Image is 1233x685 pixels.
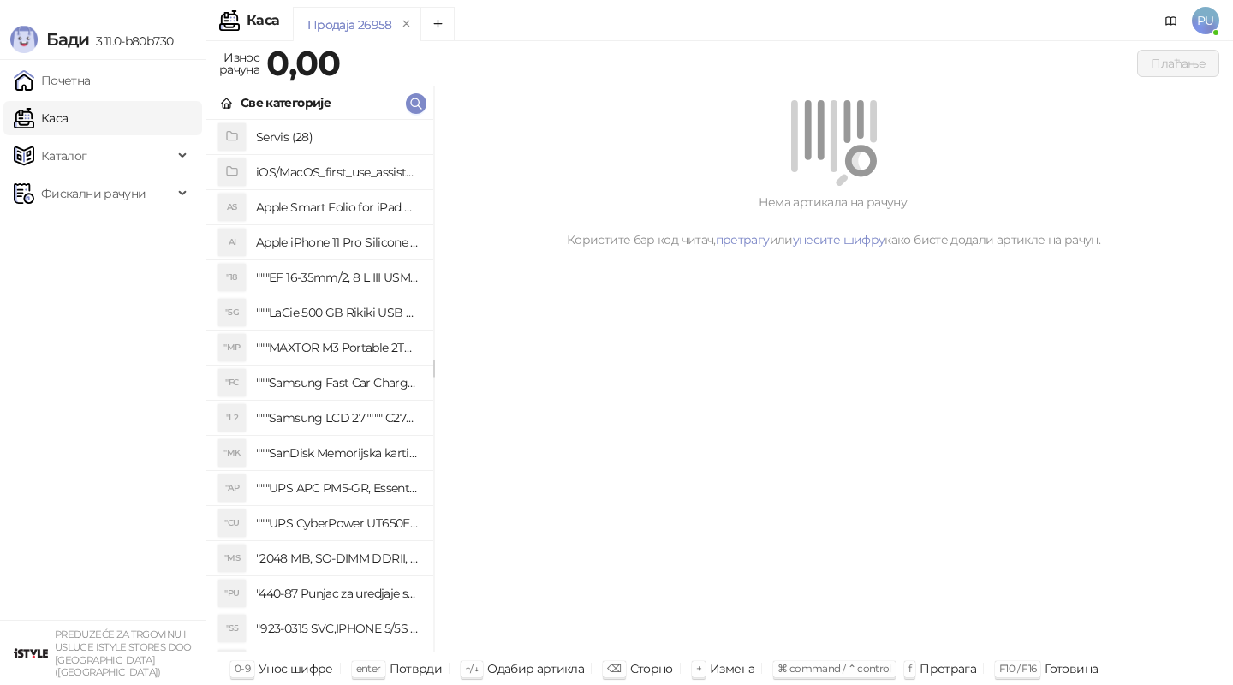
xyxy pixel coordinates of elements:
h4: """UPS APC PM5-GR, Essential Surge Arrest,5 utic_nica""" [256,474,420,502]
div: "SD [218,650,246,677]
span: Каталог [41,139,87,173]
small: PREDUZEĆE ZA TRGOVINU I USLUGE ISTYLE STORES DOO [GEOGRAPHIC_DATA] ([GEOGRAPHIC_DATA]) [55,628,192,678]
span: 0-9 [235,662,250,675]
strong: 0,00 [266,42,340,84]
div: Готовина [1045,658,1098,680]
div: AS [218,194,246,221]
a: унесите шифру [793,232,885,247]
div: "FC [218,369,246,396]
div: "MS [218,545,246,572]
div: "5G [218,299,246,326]
div: "MK [218,439,246,467]
span: Фискални рачуни [41,176,146,211]
div: "18 [218,264,246,291]
div: "CU [218,509,246,537]
h4: """Samsung Fast Car Charge Adapter, brzi auto punja_, boja crna""" [256,369,420,396]
h4: """Samsung LCD 27"""" C27F390FHUXEN""" [256,404,420,432]
h4: Apple Smart Folio for iPad mini (A17 Pro) - Sage [256,194,420,221]
div: "MP [218,334,246,361]
div: "AP [218,474,246,502]
span: + [696,662,701,675]
a: Почетна [14,63,91,98]
button: Плаћање [1137,50,1219,77]
h4: Apple iPhone 11 Pro Silicone Case - Black [256,229,420,256]
button: Add tab [420,7,455,41]
h4: """SanDisk Memorijska kartica 256GB microSDXC sa SD adapterom SDSQXA1-256G-GN6MA - Extreme PLUS, ... [256,439,420,467]
div: Продаја 26958 [307,15,392,34]
a: Каса [14,101,68,135]
a: Документација [1158,7,1185,34]
button: remove [396,17,418,32]
h4: Servis (28) [256,123,420,151]
div: Одабир артикла [487,658,584,680]
h4: "923-0315 SVC,IPHONE 5/5S BATTERY REMOVAL TRAY Držač za iPhone sa kojim se otvara display [256,615,420,642]
span: 3.11.0-b80b730 [89,33,173,49]
span: ⌘ command / ⌃ control [777,662,891,675]
img: 64x64-companyLogo-77b92cf4-9946-4f36-9751-bf7bb5fd2c7d.png [14,636,48,670]
div: "S5 [218,615,246,642]
h4: """EF 16-35mm/2, 8 L III USM""" [256,264,420,291]
div: Измена [710,658,754,680]
h4: """UPS CyberPower UT650EG, 650VA/360W , line-int., s_uko, desktop""" [256,509,420,537]
span: ⌫ [607,662,621,675]
a: претрагу [716,232,770,247]
div: Унос шифре [259,658,333,680]
span: F10 / F16 [999,662,1036,675]
div: grid [206,120,433,652]
div: Све категорије [241,93,331,112]
h4: """MAXTOR M3 Portable 2TB 2.5"""" crni eksterni hard disk HX-M201TCB/GM""" [256,334,420,361]
h4: """LaCie 500 GB Rikiki USB 3.0 / Ultra Compact & Resistant aluminum / USB 3.0 / 2.5""""""" [256,299,420,326]
div: "L2 [218,404,246,432]
span: enter [356,662,381,675]
span: PU [1192,7,1219,34]
span: Бади [46,29,89,50]
h4: iOS/MacOS_first_use_assistance (4) [256,158,420,186]
div: Сторно [630,658,673,680]
div: "PU [218,580,246,607]
h4: "440-87 Punjac za uredjaje sa micro USB portom 4/1, Stand." [256,580,420,607]
div: Претрага [920,658,976,680]
div: Потврди [390,658,443,680]
div: Нема артикала на рачуну. Користите бар код читач, или како бисте додали артикле на рачун. [455,193,1212,249]
span: f [908,662,911,675]
div: Износ рачуна [216,46,263,80]
div: Каса [247,14,279,27]
div: AI [218,229,246,256]
span: ↑/↓ [465,662,479,675]
h4: "2048 MB, SO-DIMM DDRII, 667 MHz, Napajanje 1,8 0,1 V, Latencija CL5" [256,545,420,572]
img: Logo [10,26,38,53]
h4: "923-0448 SVC,IPHONE,TOURQUE DRIVER KIT .65KGF- CM Šrafciger " [256,650,420,677]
